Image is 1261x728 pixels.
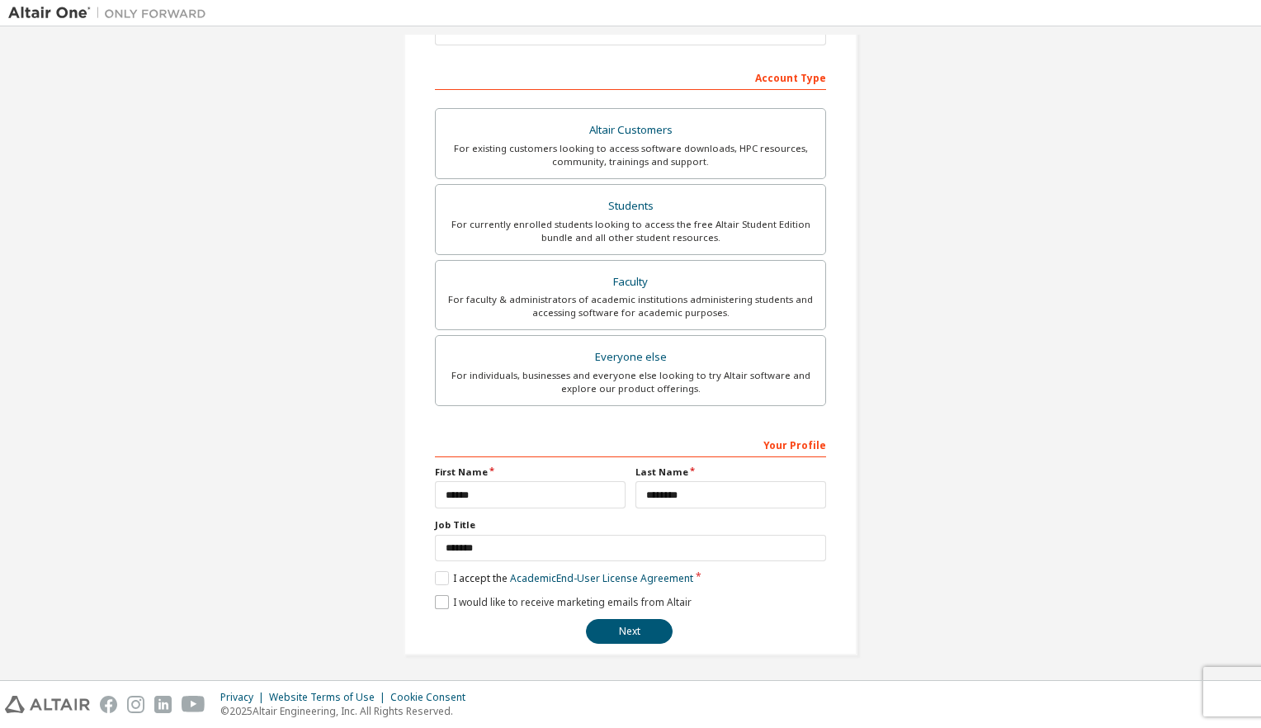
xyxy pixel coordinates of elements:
div: Account Type [435,64,826,90]
img: instagram.svg [127,696,144,713]
img: Altair One [8,5,215,21]
div: Altair Customers [446,119,815,142]
label: Last Name [635,466,826,479]
div: Privacy [220,691,269,704]
div: For currently enrolled students looking to access the free Altair Student Edition bundle and all ... [446,218,815,244]
div: Students [446,195,815,218]
a: Academic End-User License Agreement [510,571,693,585]
img: youtube.svg [182,696,205,713]
div: Everyone else [446,346,815,369]
div: For individuals, businesses and everyone else looking to try Altair software and explore our prod... [446,369,815,395]
label: I would like to receive marketing emails from Altair [435,595,692,609]
label: First Name [435,466,626,479]
div: For faculty & administrators of academic institutions administering students and accessing softwa... [446,293,815,319]
div: Website Terms of Use [269,691,390,704]
div: Your Profile [435,431,826,457]
p: © 2025 Altair Engineering, Inc. All Rights Reserved. [220,704,475,718]
label: Job Title [435,518,826,532]
img: altair_logo.svg [5,696,90,713]
img: linkedin.svg [154,696,172,713]
img: facebook.svg [100,696,117,713]
div: Faculty [446,271,815,294]
label: I accept the [435,571,693,585]
div: For existing customers looking to access software downloads, HPC resources, community, trainings ... [446,142,815,168]
div: Cookie Consent [390,691,475,704]
button: Next [586,619,673,644]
